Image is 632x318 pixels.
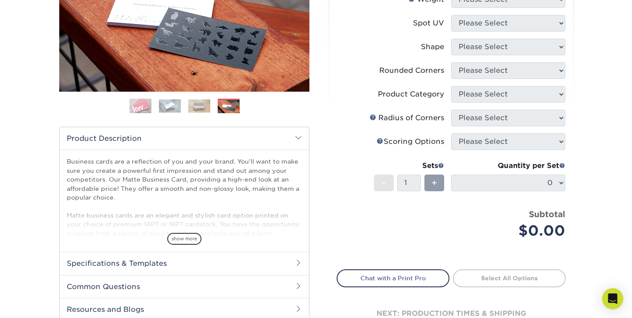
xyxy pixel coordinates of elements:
span: + [431,176,437,189]
img: Business Cards 01 [129,95,151,117]
a: Select All Options [453,269,566,287]
h2: Product Description [60,127,309,150]
span: - [382,176,386,189]
p: Business cards are a reflection of you and your brand. You'll want to make sure you create a powe... [67,157,302,282]
img: Business Cards 02 [159,99,181,113]
strong: Subtotal [529,209,565,219]
div: Quantity per Set [451,161,565,171]
h2: Common Questions [60,275,309,298]
div: Sets [374,161,444,171]
img: Business Cards 03 [188,99,210,113]
div: Open Intercom Messenger [602,288,623,309]
div: Spot UV [413,18,444,29]
img: Business Cards 04 [218,100,240,114]
h2: Specifications & Templates [60,252,309,275]
span: show more [167,233,201,245]
a: Chat with a Print Pro [337,269,449,287]
div: $0.00 [458,220,565,241]
div: Radius of Corners [370,113,444,123]
div: Shape [421,42,444,52]
div: Product Category [378,89,444,100]
div: Scoring Options [377,136,444,147]
div: Rounded Corners [379,65,444,76]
